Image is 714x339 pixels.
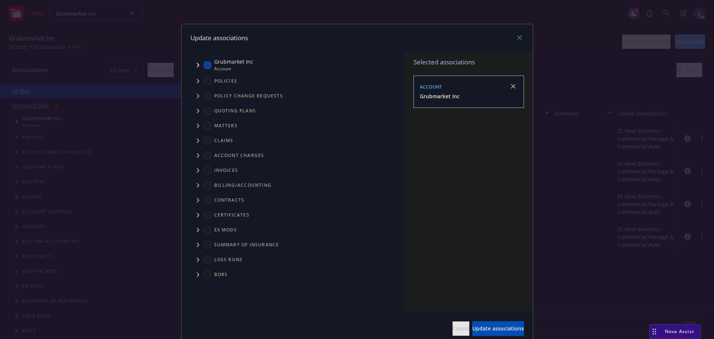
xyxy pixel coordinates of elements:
[214,138,234,143] span: Claims
[472,321,524,336] button: Update associations
[214,213,250,217] span: Certificates
[214,228,237,232] span: Ex Mods
[515,33,524,42] a: close
[214,153,264,158] span: Account charges
[414,58,524,67] span: Selected associations
[181,56,404,178] div: Tree Example
[665,328,694,335] span: Nova Assist
[181,178,404,282] div: Folder Tree Example
[214,168,238,173] span: Invoices
[214,79,238,83] span: Policies
[453,321,469,336] button: Cancel
[190,33,248,43] h1: Update associations
[650,324,659,339] div: Drag to move
[214,94,283,98] span: Policy change requests
[214,258,243,262] span: Loss Runs
[214,109,256,113] span: Quoting plans
[214,65,253,72] span: Account
[214,198,245,202] span: Contracts
[509,82,518,91] a: close
[214,243,279,247] span: Summary of insurance
[453,325,469,332] span: Cancel
[649,324,701,339] button: Nova Assist
[420,84,442,90] span: Account
[214,272,228,277] span: BORs
[214,183,272,188] span: Billing/Accounting
[214,124,238,128] span: Matters
[420,92,460,100] button: Grubmarket Inc
[472,325,524,332] span: Update associations
[214,58,253,65] span: Grubmarket Inc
